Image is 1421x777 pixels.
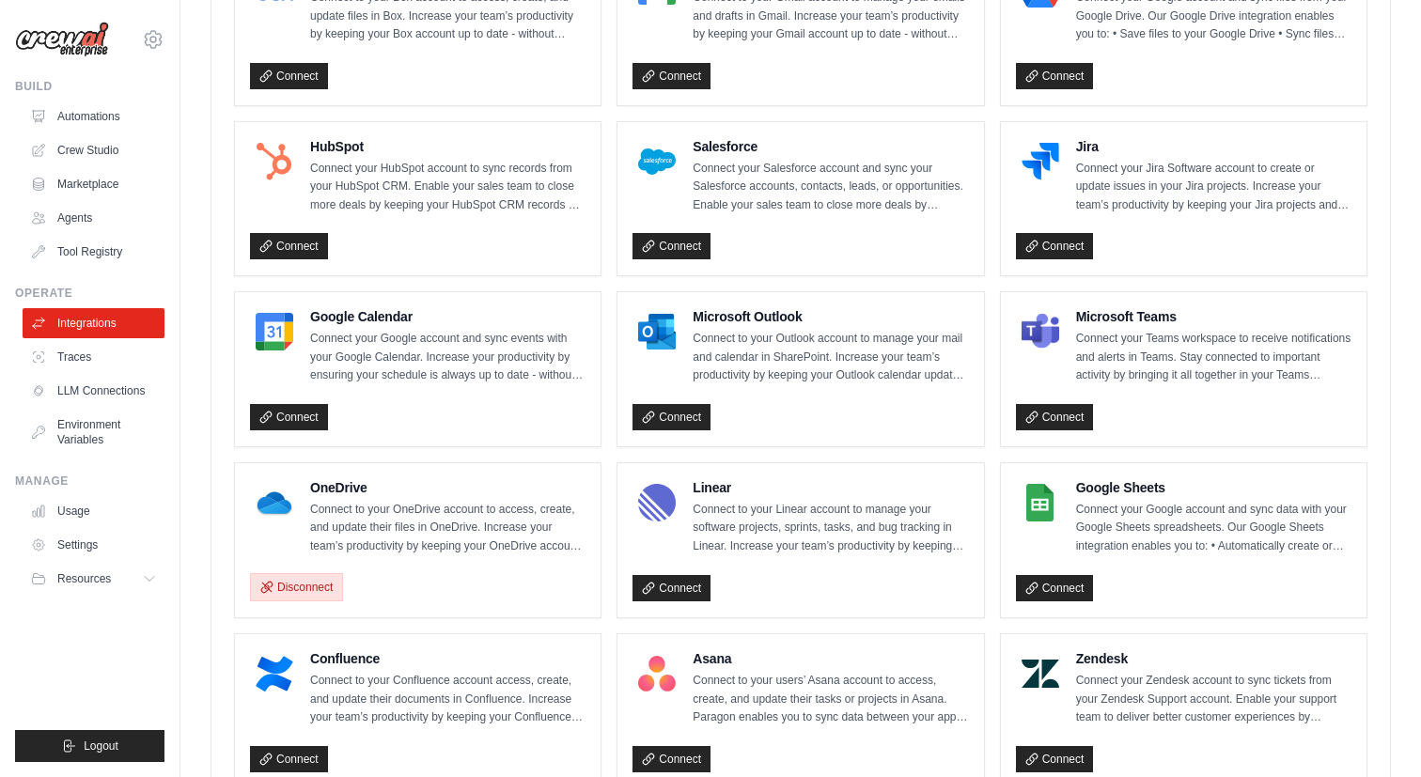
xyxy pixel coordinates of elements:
[250,404,328,430] a: Connect
[57,571,111,586] span: Resources
[310,330,586,385] p: Connect your Google account and sync events with your Google Calendar. Increase your productivity...
[1076,501,1351,556] p: Connect your Google account and sync data with your Google Sheets spreadsheets. Our Google Sheets...
[632,233,710,259] a: Connect
[1022,655,1059,692] img: Zendesk Logo
[1076,649,1351,668] h4: Zendesk
[23,496,164,526] a: Usage
[1016,404,1094,430] a: Connect
[632,746,710,772] a: Connect
[310,160,586,215] p: Connect your HubSpot account to sync records from your HubSpot CRM. Enable your sales team to clo...
[1076,137,1351,156] h4: Jira
[15,79,164,94] div: Build
[1022,143,1059,180] img: Jira Logo
[693,501,968,556] p: Connect to your Linear account to manage your software projects, sprints, tasks, and bug tracking...
[1076,307,1351,326] h4: Microsoft Teams
[256,655,293,692] img: Confluence Logo
[23,376,164,406] a: LLM Connections
[1022,313,1059,350] img: Microsoft Teams Logo
[1076,160,1351,215] p: Connect your Jira Software account to create or update issues in your Jira projects. Increase you...
[638,313,676,350] img: Microsoft Outlook Logo
[632,575,710,601] a: Connect
[632,63,710,89] a: Connect
[23,135,164,165] a: Crew Studio
[15,22,109,57] img: Logo
[15,730,164,762] button: Logout
[23,308,164,338] a: Integrations
[310,478,586,497] h4: OneDrive
[638,484,676,521] img: Linear Logo
[1076,478,1351,497] h4: Google Sheets
[1022,484,1059,521] img: Google Sheets Logo
[693,160,968,215] p: Connect your Salesforce account and sync your Salesforce accounts, contacts, leads, or opportunit...
[693,649,968,668] h4: Asana
[310,137,586,156] h4: HubSpot
[256,143,293,180] img: HubSpot Logo
[638,143,676,180] img: Salesforce Logo
[23,564,164,594] button: Resources
[256,313,293,350] img: Google Calendar Logo
[1076,330,1351,385] p: Connect your Teams workspace to receive notifications and alerts in Teams. Stay connected to impo...
[310,649,586,668] h4: Confluence
[693,330,968,385] p: Connect to your Outlook account to manage your mail and calendar in SharePoint. Increase your tea...
[1016,233,1094,259] a: Connect
[23,237,164,267] a: Tool Registry
[23,169,164,199] a: Marketplace
[310,672,586,727] p: Connect to your Confluence account access, create, and update their documents in Confluence. Incr...
[250,746,328,772] a: Connect
[84,738,118,754] span: Logout
[256,484,293,521] img: OneDrive Logo
[15,474,164,489] div: Manage
[23,530,164,560] a: Settings
[23,101,164,132] a: Automations
[15,286,164,301] div: Operate
[1076,672,1351,727] p: Connect your Zendesk account to sync tickets from your Zendesk Support account. Enable your suppo...
[1016,575,1094,601] a: Connect
[23,410,164,455] a: Environment Variables
[693,672,968,727] p: Connect to your users’ Asana account to access, create, and update their tasks or projects in Asa...
[310,307,586,326] h4: Google Calendar
[250,63,328,89] a: Connect
[23,342,164,372] a: Traces
[638,655,676,692] img: Asana Logo
[23,203,164,233] a: Agents
[632,404,710,430] a: Connect
[1016,63,1094,89] a: Connect
[310,501,586,556] p: Connect to your OneDrive account to access, create, and update their files in OneDrive. Increase ...
[250,573,343,601] button: Disconnect
[250,233,328,259] a: Connect
[1016,746,1094,772] a: Connect
[1327,687,1421,777] iframe: Chat Widget
[693,307,968,326] h4: Microsoft Outlook
[693,478,968,497] h4: Linear
[693,137,968,156] h4: Salesforce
